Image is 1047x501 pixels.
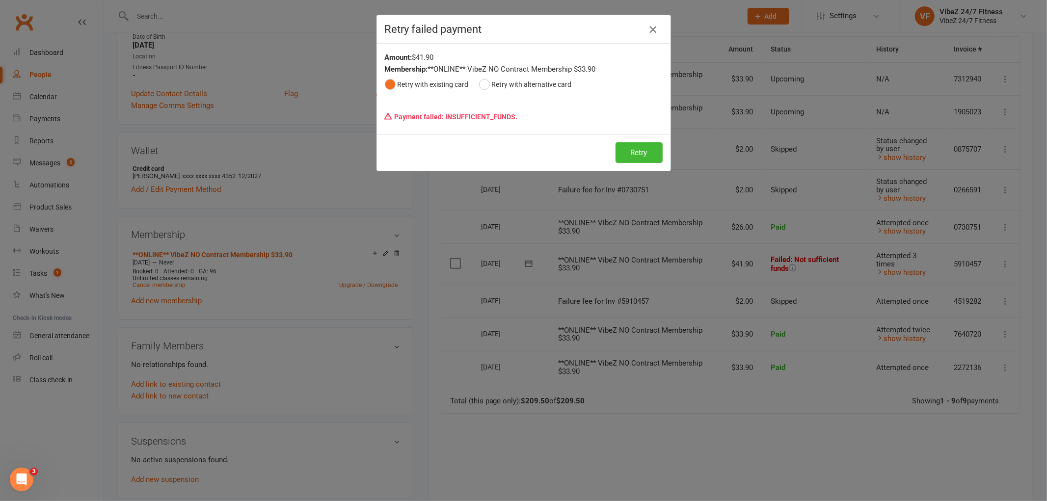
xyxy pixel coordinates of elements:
div: **ONLINE** VibeZ NO Contract Membership $33.90 [385,63,663,75]
div: $41.90 [385,52,663,63]
span: 3 [30,468,38,475]
button: Close [645,22,661,37]
strong: Amount: [385,53,412,62]
button: Retry [616,142,663,163]
button: Retry with alternative card [479,75,572,94]
iframe: Intercom live chat [10,468,33,491]
button: Retry with existing card [385,75,469,94]
h4: Retry failed payment [385,23,663,35]
strong: Membership: [385,65,428,74]
p: Payment failed: INSUFFICIENT_FUNDS. [385,107,663,126]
